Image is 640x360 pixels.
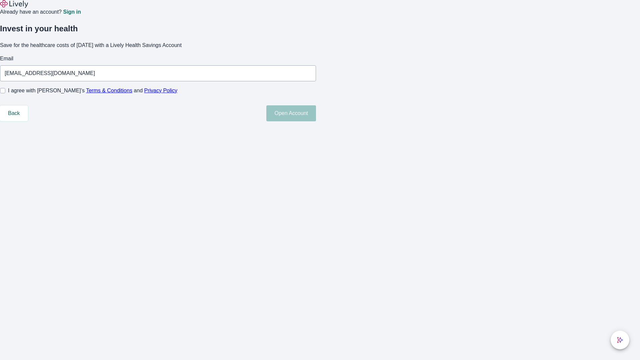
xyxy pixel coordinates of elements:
span: I agree with [PERSON_NAME]’s and [8,87,177,95]
svg: Lively AI Assistant [617,337,623,343]
a: Privacy Policy [144,88,178,93]
button: chat [611,331,629,349]
a: Terms & Conditions [86,88,132,93]
a: Sign in [63,9,81,15]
